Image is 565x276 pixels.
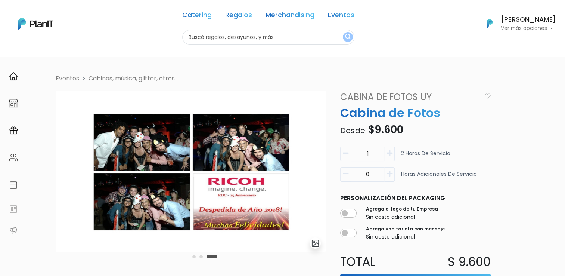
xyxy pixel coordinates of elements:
img: marketplace-4ceaa7011d94191e9ded77b95e3339b90024bf715f7c57f8cf31f2d8c509eaba.svg [9,99,18,108]
li: Eventos [56,74,79,83]
p: Total [336,253,415,271]
img: search_button-432b6d5273f82d61273b3651a40e1bd1b912527efae98b1b7a1b2c0702e16a8d.svg [345,34,351,41]
img: feedback-78b5a0c8f98aac82b08bfc38622c3050aee476f2c9584af64705fc4e61158814.svg [9,205,18,214]
a: Catering [182,12,212,21]
a: Eventos [328,12,354,21]
a: Cabinas, música, glitter, otros [89,74,175,83]
div: ¿Necesitás ayuda? [38,7,108,22]
img: people-662611757002400ad9ed0e3c099ab2801c6687ba6c219adb57efc949bc21e19d.svg [9,153,18,162]
p: Sin costo adicional [366,213,438,221]
img: PlanIt Logo [18,18,53,30]
label: Agrega el logo de tu Empresa [366,206,438,212]
button: Carousel Page 3 (Current Slide) [207,255,217,258]
button: PlanIt Logo [PERSON_NAME] Ver más opciones [477,14,556,33]
a: Merchandising [266,12,314,21]
img: calendar-87d922413cdce8b2cf7b7f5f62616a5cf9e4887200fb71536465627b3292af00.svg [9,180,18,189]
a: Cabina de Fotos UY [336,91,482,104]
span: $9.600 [367,122,403,137]
img: heart_icon [485,93,491,99]
p: Personalización del packaging [340,194,491,203]
a: Regalos [225,12,252,21]
div: Carousel Pagination [190,252,219,261]
img: WhatsApp_Image_2022-07-04_at_12.31.19_PM__1_.jpg [56,91,325,252]
button: Carousel Page 2 [199,255,203,258]
img: PlanIt Logo [481,15,498,32]
button: Carousel Page 1 [192,255,196,258]
label: Agrega una tarjeta con mensaje [366,226,444,232]
span: Desde [340,125,365,136]
img: partners-52edf745621dab592f3b2c58e3bca9d71375a7ef29c3b500c9f145b62cc070d4.svg [9,226,18,234]
input: Buscá regalos, desayunos, y más [182,30,354,45]
p: $ 9.600 [448,253,491,271]
h6: [PERSON_NAME] [501,16,556,23]
p: Cabina de Fotos [336,104,495,122]
p: 2 Horas de servicio [401,150,450,164]
nav: breadcrumb [51,74,529,85]
p: Horas adicionales de servicio [401,170,476,185]
img: gallery-light [311,239,320,248]
img: campaigns-02234683943229c281be62815700db0a1741e53638e28bf9629b52c665b00959.svg [9,126,18,135]
img: home-e721727adea9d79c4d83392d1f703f7f8bce08238fde08b1acbfd93340b81755.svg [9,72,18,81]
p: Sin costo adicional [366,233,444,241]
p: Ver más opciones [501,26,556,31]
